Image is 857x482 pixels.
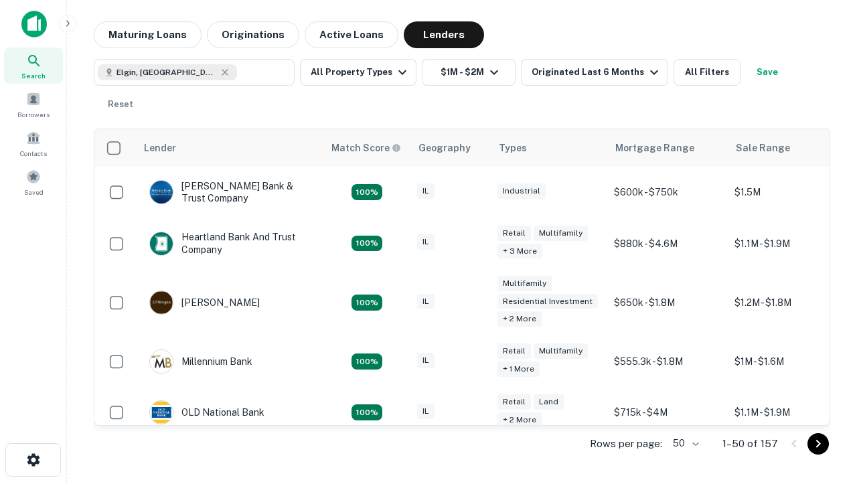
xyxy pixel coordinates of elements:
button: Lenders [404,21,484,48]
td: $1M - $1.6M [728,336,848,387]
th: Types [491,129,607,167]
a: Saved [4,164,63,200]
button: Go to next page [807,433,829,455]
a: Search [4,48,63,84]
th: Lender [136,129,323,167]
div: Multifamily [534,343,588,359]
img: picture [150,181,173,204]
div: Mortgage Range [615,140,694,156]
div: Geography [418,140,471,156]
span: Saved [24,187,44,197]
div: 50 [668,434,701,453]
a: Contacts [4,125,63,161]
div: Multifamily [497,276,552,291]
img: picture [150,350,173,373]
div: Retail [497,226,531,241]
h6: Match Score [331,141,398,155]
div: Industrial [497,183,546,199]
button: All Filters [674,59,741,86]
span: Elgin, [GEOGRAPHIC_DATA], [GEOGRAPHIC_DATA] [116,66,217,78]
div: Sale Range [736,140,790,156]
td: $880k - $4.6M [607,218,728,268]
div: IL [417,404,435,419]
td: $1.1M - $1.9M [728,218,848,268]
div: Lender [144,140,176,156]
div: [PERSON_NAME] [149,291,260,315]
a: Borrowers [4,86,63,123]
div: + 3 more [497,244,542,259]
span: Search [21,70,46,81]
button: Active Loans [305,21,398,48]
div: Capitalize uses an advanced AI algorithm to match your search with the best lender. The match sco... [331,141,401,155]
span: Borrowers [17,109,50,120]
button: Maturing Loans [94,21,202,48]
td: $1.5M [728,167,848,218]
button: Reset [99,91,142,118]
div: + 2 more [497,311,542,327]
div: Land [534,394,564,410]
div: Matching Properties: 16, hasApolloMatch: undefined [352,353,382,370]
th: Sale Range [728,129,848,167]
div: Matching Properties: 23, hasApolloMatch: undefined [352,295,382,311]
div: Types [499,140,527,156]
img: capitalize-icon.png [21,11,47,37]
div: Heartland Bank And Trust Company [149,231,310,255]
button: Originated Last 6 Months [521,59,668,86]
td: $555.3k - $1.8M [607,336,728,387]
div: Matching Properties: 22, hasApolloMatch: undefined [352,404,382,420]
img: picture [150,232,173,255]
iframe: Chat Widget [790,375,857,439]
div: Residential Investment [497,294,598,309]
div: + 2 more [497,412,542,428]
div: Matching Properties: 28, hasApolloMatch: undefined [352,184,382,200]
td: $600k - $750k [607,167,728,218]
p: Rows per page: [590,436,662,452]
td: $1.1M - $1.9M [728,387,848,438]
img: picture [150,401,173,424]
div: Originated Last 6 Months [532,64,662,80]
div: Retail [497,394,531,410]
div: Matching Properties: 20, hasApolloMatch: undefined [352,236,382,252]
div: Millennium Bank [149,349,252,374]
div: IL [417,353,435,368]
p: 1–50 of 157 [722,436,778,452]
div: IL [417,294,435,309]
td: $1.2M - $1.8M [728,269,848,337]
div: + 1 more [497,361,540,377]
img: picture [150,291,173,314]
div: IL [417,183,435,199]
button: Originations [207,21,299,48]
button: All Property Types [300,59,416,86]
div: Multifamily [534,226,588,241]
button: $1M - $2M [422,59,516,86]
div: OLD National Bank [149,400,264,424]
div: [PERSON_NAME] Bank & Trust Company [149,180,310,204]
td: $715k - $4M [607,387,728,438]
th: Geography [410,129,491,167]
th: Mortgage Range [607,129,728,167]
button: Save your search to get updates of matches that match your search criteria. [746,59,789,86]
span: Contacts [20,148,47,159]
th: Capitalize uses an advanced AI algorithm to match your search with the best lender. The match sco... [323,129,410,167]
div: Retail [497,343,531,359]
div: IL [417,234,435,250]
td: $650k - $1.8M [607,269,728,337]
